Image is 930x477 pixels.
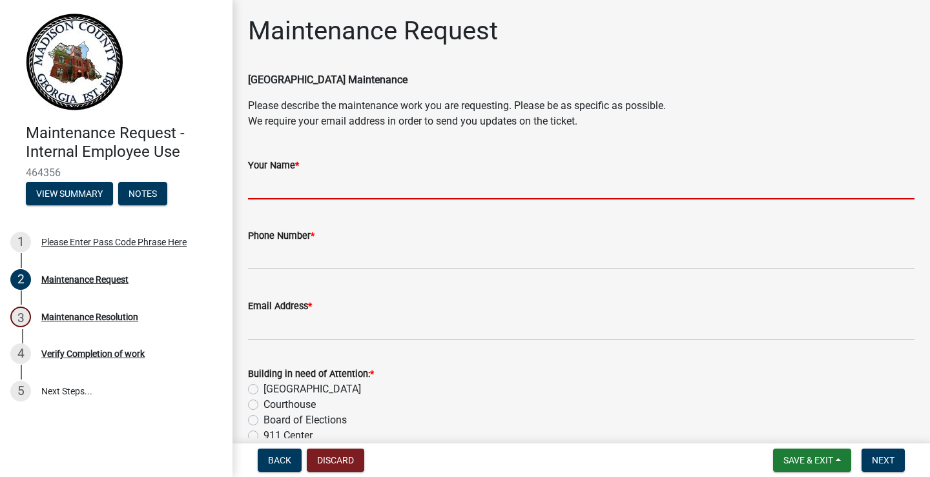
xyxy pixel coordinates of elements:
[307,449,364,472] button: Discard
[248,161,299,170] label: Your Name
[118,182,167,205] button: Notes
[26,167,207,179] span: 464356
[26,124,222,161] h4: Maintenance Request - Internal Employee Use
[258,449,302,472] button: Back
[248,15,498,46] h1: Maintenance Request
[263,381,361,397] label: [GEOGRAPHIC_DATA]
[10,232,31,252] div: 1
[872,455,894,465] span: Next
[10,269,31,290] div: 2
[268,455,291,465] span: Back
[773,449,851,472] button: Save & Exit
[248,232,315,241] label: Phone Number
[10,381,31,401] div: 5
[248,370,374,379] label: Building in need of Attention:
[26,14,123,110] img: Madison County, Georgia
[248,98,914,129] p: Please describe the maintenance work you are requesting. Please be as specific as possible. We re...
[263,412,347,428] label: Board of Elections
[26,182,113,205] button: View Summary
[118,189,167,199] wm-modal-confirm: Notes
[26,189,113,199] wm-modal-confirm: Summary
[41,275,129,284] div: Maintenance Request
[783,455,833,465] span: Save & Exit
[248,302,312,311] label: Email Address
[41,312,138,321] div: Maintenance Resolution
[263,428,313,443] label: 911 Center
[263,397,316,412] label: Courthouse
[10,307,31,327] div: 3
[41,238,187,247] div: Please Enter Pass Code Phrase Here
[10,343,31,364] div: 4
[41,349,145,358] div: Verify Completion of work
[862,449,905,472] button: Next
[248,74,408,86] strong: [GEOGRAPHIC_DATA] Maintenance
